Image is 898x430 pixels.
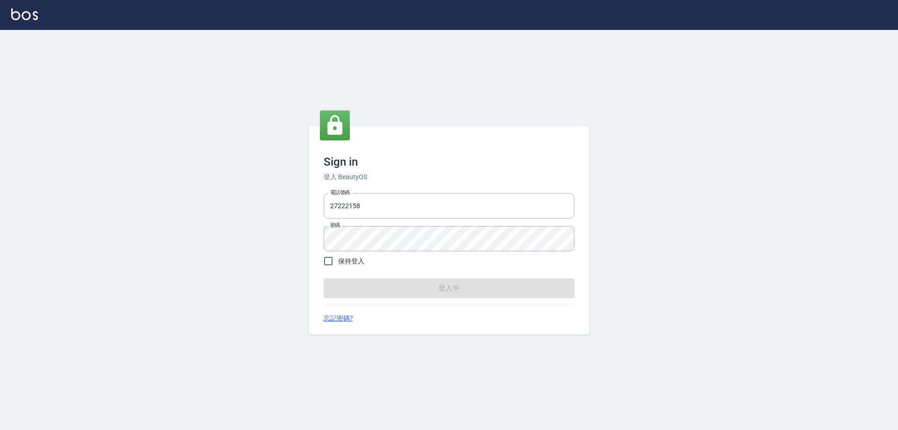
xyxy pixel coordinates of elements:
h3: Sign in [324,155,574,168]
label: 電話號碼 [330,189,350,196]
img: Logo [11,8,38,20]
a: 忘記密碼? [324,313,353,323]
label: 密碼 [330,222,340,229]
h6: 登入 BeautyOS [324,172,574,182]
span: 保持登入 [338,256,364,266]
